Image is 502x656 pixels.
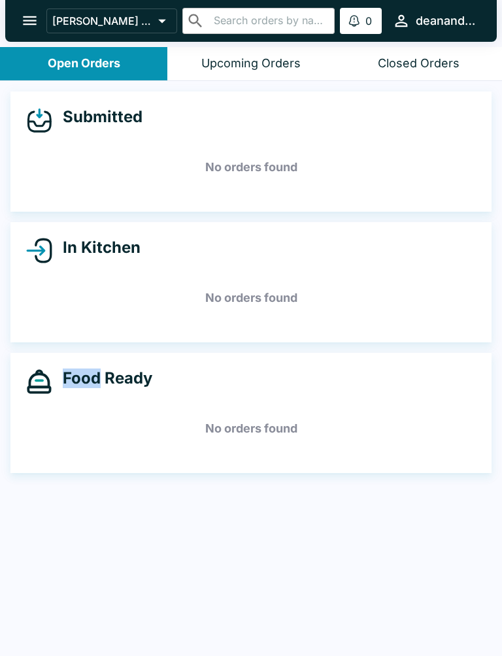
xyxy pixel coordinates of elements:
input: Search orders by name or phone number [210,12,329,30]
h4: In Kitchen [52,238,141,257]
button: [PERSON_NAME] & [PERSON_NAME] [PERSON_NAME] [46,8,177,33]
div: Open Orders [48,56,120,71]
h5: No orders found [26,405,476,452]
div: Upcoming Orders [201,56,301,71]
div: deananddelucaritz [416,13,476,29]
button: open drawer [13,4,46,37]
h4: Submitted [52,107,142,127]
p: 0 [365,14,372,27]
h4: Food Ready [52,369,152,388]
h5: No orders found [26,274,476,321]
div: Closed Orders [378,56,460,71]
h5: No orders found [26,144,476,191]
button: deananddelucaritz [387,7,481,35]
p: [PERSON_NAME] & [PERSON_NAME] [PERSON_NAME] [52,14,153,27]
